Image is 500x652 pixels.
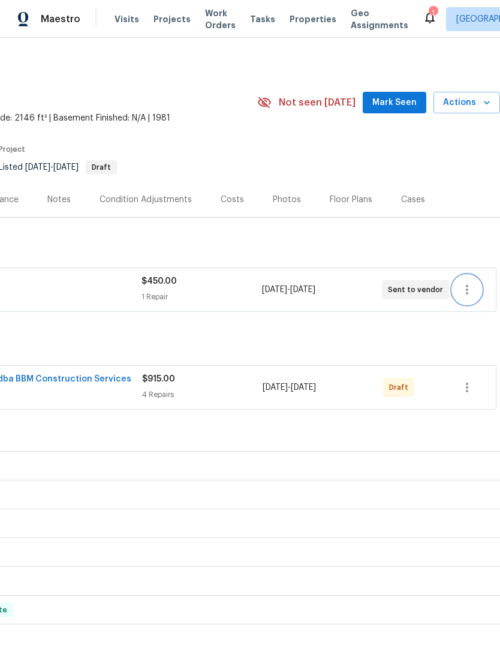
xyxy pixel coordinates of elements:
[262,286,287,294] span: [DATE]
[142,389,263,401] div: 4 Repairs
[401,194,425,206] div: Cases
[25,163,79,172] span: -
[141,277,177,286] span: $450.00
[25,163,50,172] span: [DATE]
[351,7,408,31] span: Geo Assignments
[141,291,261,303] div: 1 Repair
[363,92,426,114] button: Mark Seen
[279,97,356,109] span: Not seen [DATE]
[100,194,192,206] div: Condition Adjustments
[153,13,191,25] span: Projects
[47,194,71,206] div: Notes
[330,194,372,206] div: Floor Plans
[389,381,413,393] span: Draft
[372,95,417,110] span: Mark Seen
[443,95,490,110] span: Actions
[41,13,80,25] span: Maestro
[388,284,448,296] span: Sent to vendor
[205,7,236,31] span: Work Orders
[87,164,116,171] span: Draft
[142,375,175,383] span: $915.00
[221,194,244,206] div: Costs
[115,13,139,25] span: Visits
[263,383,288,392] span: [DATE]
[53,163,79,172] span: [DATE]
[262,284,315,296] span: -
[429,7,437,19] div: 1
[250,15,275,23] span: Tasks
[290,13,336,25] span: Properties
[290,286,315,294] span: [DATE]
[263,381,316,393] span: -
[291,383,316,392] span: [DATE]
[273,194,301,206] div: Photos
[433,92,500,114] button: Actions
